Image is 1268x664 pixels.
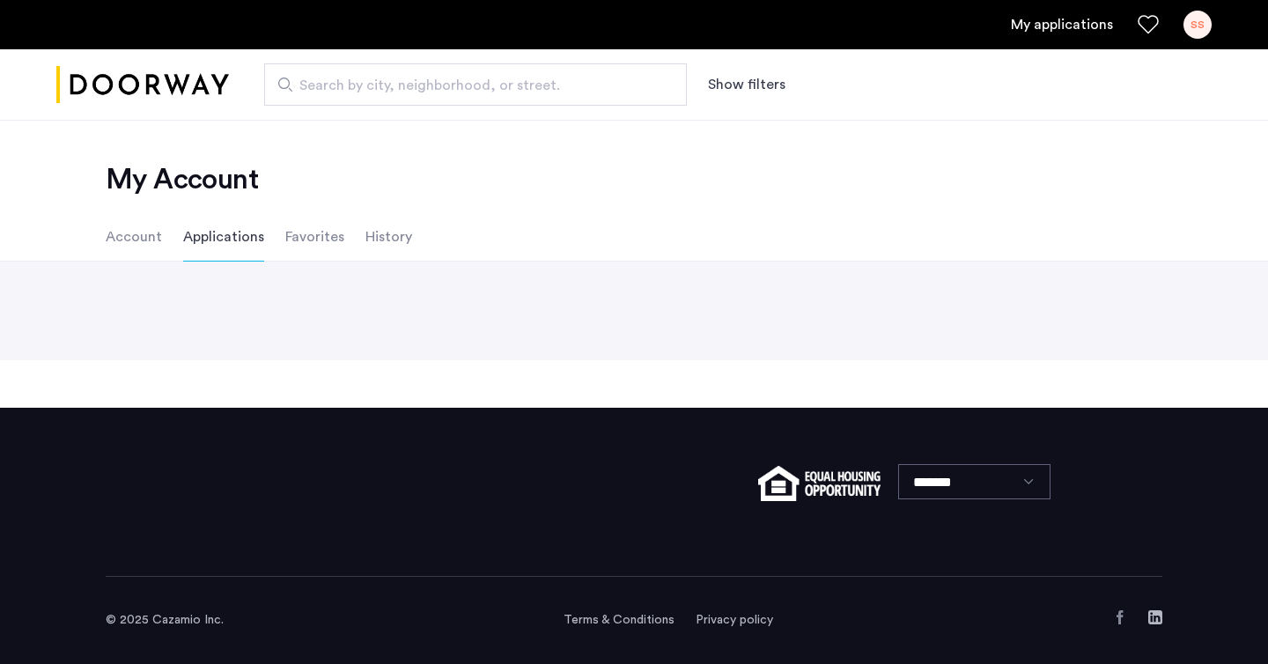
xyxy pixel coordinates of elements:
[56,52,229,118] a: Cazamio logo
[264,63,687,106] input: Apartment Search
[299,75,638,96] span: Search by city, neighborhood, or street.
[758,466,881,501] img: equal-housing.png
[1113,610,1127,624] a: Facebook
[285,212,344,262] li: Favorites
[696,611,773,629] a: Privacy policy
[1148,610,1162,624] a: LinkedIn
[1138,14,1159,35] a: Favorites
[1183,11,1212,39] div: SS
[106,162,1162,197] h2: My Account
[564,611,675,629] a: Terms and conditions
[183,212,264,262] li: Applications
[365,212,412,262] li: History
[708,74,785,95] button: Show or hide filters
[56,52,229,118] img: logo
[898,464,1051,499] select: Language select
[106,212,162,262] li: Account
[1011,14,1113,35] a: My application
[106,614,224,626] span: © 2025 Cazamio Inc.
